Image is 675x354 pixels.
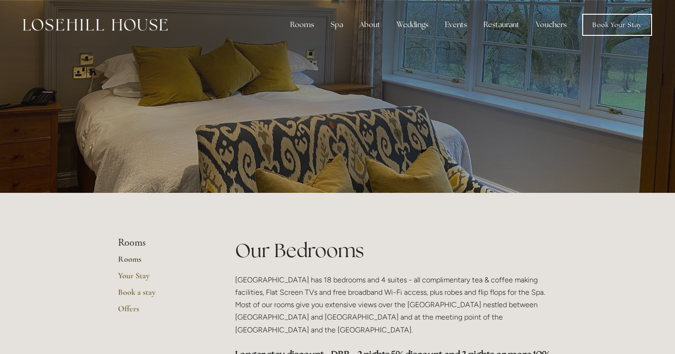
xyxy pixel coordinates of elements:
a: Offers [118,303,206,320]
div: Weddings [389,16,436,34]
div: Spa [323,16,350,34]
div: Restaurant [476,16,527,34]
p: [GEOGRAPHIC_DATA] has 18 bedrooms and 4 suites - all complimentary tea & coffee making facilities... [235,274,557,336]
a: Your Stay [118,270,206,287]
a: Vouchers [529,16,574,34]
a: Book Your Stay [582,14,652,36]
div: Rooms [283,16,321,34]
li: Rooms [118,237,206,249]
a: Book a stay [118,287,206,303]
div: Events [438,16,474,34]
div: About [352,16,388,34]
a: Rooms [118,254,206,270]
h1: Our Bedrooms [235,237,557,264]
img: Losehill House [23,19,168,31]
